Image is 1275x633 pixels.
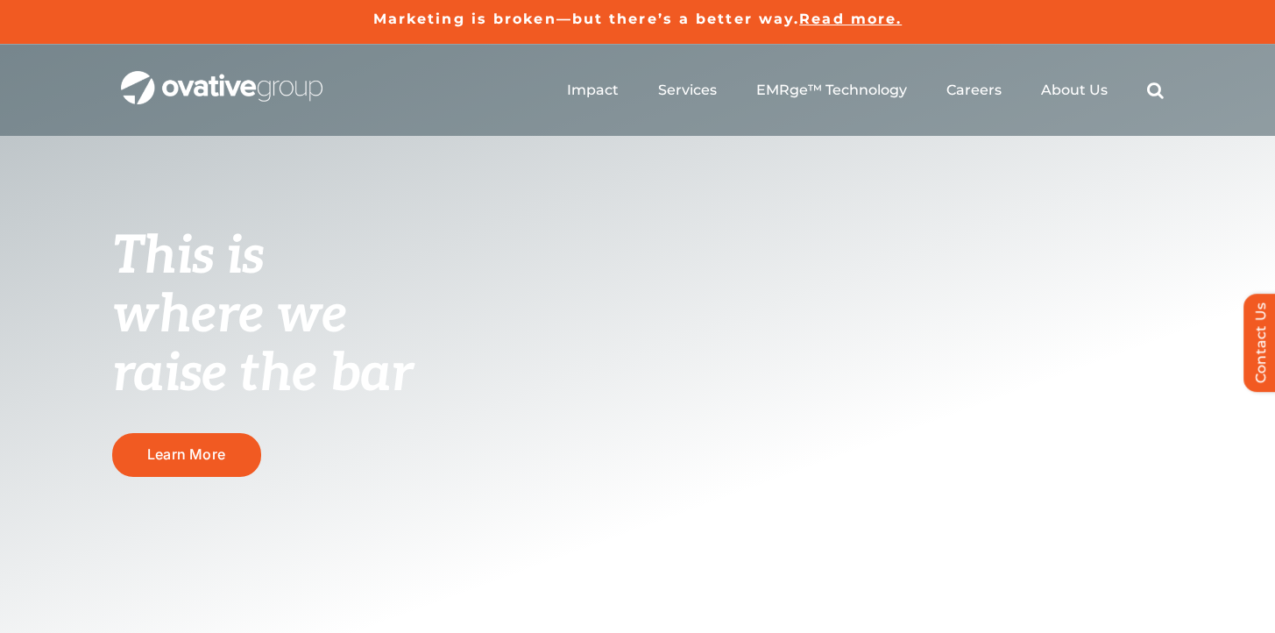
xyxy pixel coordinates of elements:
a: About Us [1041,82,1108,99]
a: Services [658,82,717,99]
a: Marketing is broken—but there’s a better way. [373,11,800,27]
nav: Menu [567,62,1164,118]
a: Read more. [799,11,902,27]
a: EMRge™ Technology [756,82,907,99]
span: Learn More [147,446,225,463]
a: OG_Full_horizontal_WHT [121,69,322,86]
a: Careers [946,82,1002,99]
span: This is [112,225,265,288]
a: Search [1147,82,1164,99]
a: Learn More [112,433,261,476]
span: where we raise the bar [112,284,413,406]
a: Impact [567,82,619,99]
